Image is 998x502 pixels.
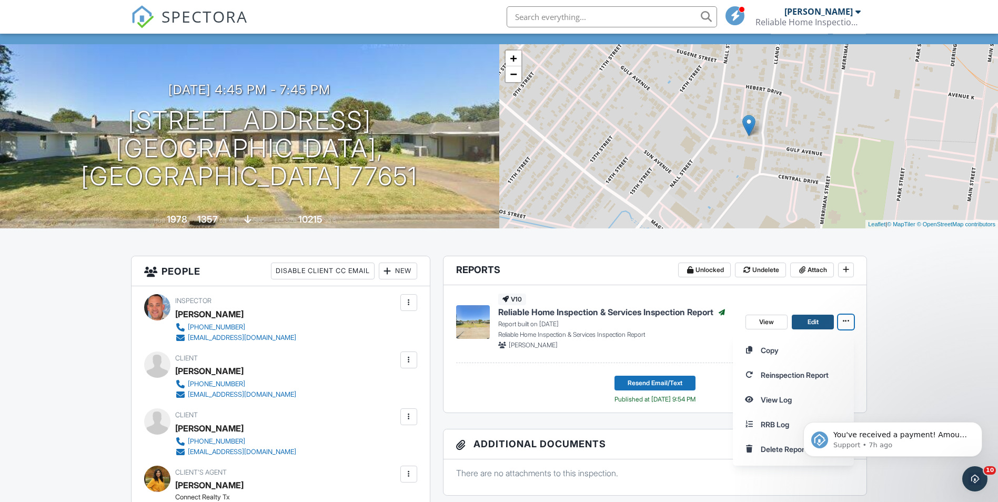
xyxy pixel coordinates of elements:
[253,216,265,224] span: slab
[887,221,915,227] a: © MapTiler
[175,322,296,333] a: [PHONE_NUMBER]
[175,389,296,400] a: [EMAIL_ADDRESS][DOMAIN_NAME]
[275,216,297,224] span: Lot Size
[175,493,305,501] div: Connect Realty Tx
[324,216,337,224] span: sq.ft.
[188,437,245,446] div: [PHONE_NUMBER]
[167,214,187,225] div: 1978
[175,297,211,305] span: Inspector
[917,221,995,227] a: © OpenStreetMap contributors
[832,19,866,34] div: More
[175,306,244,322] div: [PERSON_NAME]
[175,468,227,476] span: Client's Agent
[443,429,867,459] h3: Additional Documents
[379,263,417,279] div: New
[175,420,244,436] div: [PERSON_NAME]
[197,214,218,225] div: 1357
[962,466,987,491] iframe: Intercom live chat
[188,448,296,456] div: [EMAIL_ADDRESS][DOMAIN_NAME]
[770,19,829,34] div: Client View
[507,6,717,27] input: Search everything...
[17,107,482,190] h1: [STREET_ADDRESS] [GEOGRAPHIC_DATA], [GEOGRAPHIC_DATA] 77651
[188,380,245,388] div: [PHONE_NUMBER]
[188,323,245,332] div: [PHONE_NUMBER]
[168,83,330,97] h3: [DATE] 4:45 pm - 7:45 pm
[175,477,244,493] a: [PERSON_NAME]
[188,334,296,342] div: [EMAIL_ADDRESS][DOMAIN_NAME]
[865,220,998,229] div: |
[219,216,234,224] span: sq. ft.
[298,214,322,225] div: 10215
[784,6,853,17] div: [PERSON_NAME]
[175,411,198,419] span: Client
[755,17,861,27] div: Reliable Home Inspection & Services
[868,221,885,227] a: Leaflet
[506,51,521,66] a: Zoom in
[131,5,154,28] img: The Best Home Inspection Software - Spectora
[271,263,375,279] div: Disable Client CC Email
[175,447,296,457] a: [EMAIL_ADDRESS][DOMAIN_NAME]
[175,379,296,389] a: [PHONE_NUMBER]
[788,400,998,474] iframe: Intercom notifications message
[131,14,248,36] a: SPECTORA
[175,436,296,447] a: [PHONE_NUMBER]
[175,363,244,379] div: [PERSON_NAME]
[154,216,165,224] span: Built
[175,333,296,343] a: [EMAIL_ADDRESS][DOMAIN_NAME]
[188,390,296,399] div: [EMAIL_ADDRESS][DOMAIN_NAME]
[506,66,521,82] a: Zoom out
[984,466,996,475] span: 10
[132,256,430,286] h3: People
[162,5,248,27] span: SPECTORA
[175,354,198,362] span: Client
[456,467,854,479] p: There are no attachments to this inspection.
